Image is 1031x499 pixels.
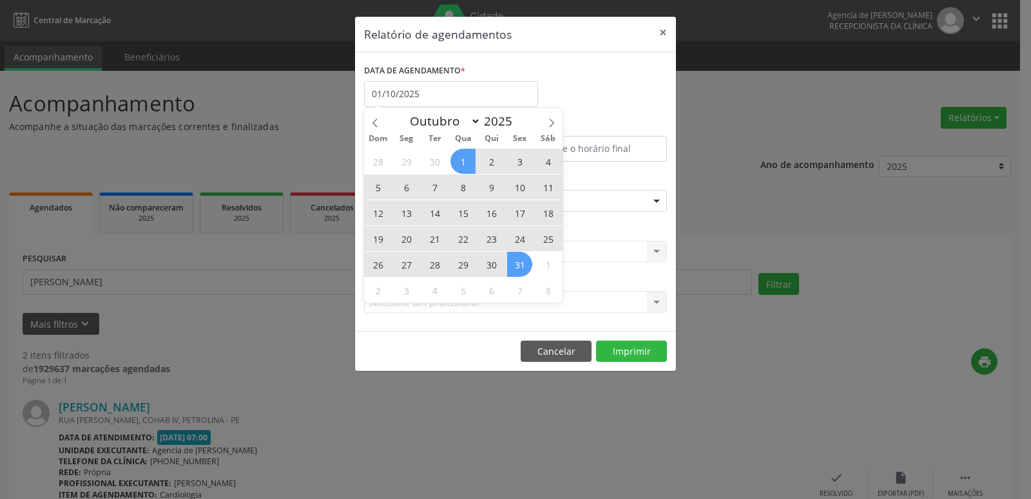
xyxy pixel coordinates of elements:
span: Outubro 26, 2025 [365,252,390,277]
span: Outubro 16, 2025 [479,200,504,225]
span: Novembro 2, 2025 [365,278,390,303]
span: Outubro 10, 2025 [507,174,532,200]
span: Outubro 18, 2025 [535,200,561,225]
span: Outubro 29, 2025 [450,252,476,277]
span: Qui [477,135,506,143]
label: ATÉ [519,116,667,136]
span: Ter [421,135,449,143]
span: Novembro 3, 2025 [394,278,419,303]
input: Year [481,113,523,129]
span: Dom [364,135,392,143]
input: Selecione o horário final [519,136,667,162]
span: Outubro 20, 2025 [394,226,419,251]
span: Outubro 6, 2025 [394,174,419,200]
span: Setembro 28, 2025 [365,149,390,174]
span: Outubro 17, 2025 [507,200,532,225]
span: Outubro 25, 2025 [535,226,561,251]
span: Setembro 30, 2025 [422,149,447,174]
input: Selecione uma data ou intervalo [364,81,538,107]
span: Outubro 28, 2025 [422,252,447,277]
span: Outubro 13, 2025 [394,200,419,225]
span: Outubro 11, 2025 [535,174,561,200]
span: Outubro 4, 2025 [535,149,561,174]
span: Outubro 1, 2025 [450,149,476,174]
span: Sáb [534,135,563,143]
span: Outubro 14, 2025 [422,200,447,225]
span: Setembro 29, 2025 [394,149,419,174]
span: Outubro 12, 2025 [365,200,390,225]
span: Novembro 1, 2025 [535,252,561,277]
span: Outubro 21, 2025 [422,226,447,251]
button: Close [650,17,676,48]
span: Outubro 15, 2025 [450,200,476,225]
span: Novembro 5, 2025 [450,278,476,303]
span: Outubro 31, 2025 [507,252,532,277]
span: Outubro 3, 2025 [507,149,532,174]
button: Cancelar [521,341,592,362]
span: Outubro 9, 2025 [479,174,504,200]
select: Month [403,112,481,130]
span: Outubro 8, 2025 [450,174,476,200]
label: DATA DE AGENDAMENTO [364,61,465,81]
h5: Relatório de agendamentos [364,26,512,42]
button: Imprimir [596,341,667,362]
span: Outubro 7, 2025 [422,174,447,200]
span: Outubro 5, 2025 [365,174,390,200]
span: Novembro 4, 2025 [422,278,447,303]
span: Novembro 8, 2025 [535,278,561,303]
span: Outubro 19, 2025 [365,226,390,251]
span: Outubro 22, 2025 [450,226,476,251]
span: Seg [392,135,421,143]
span: Sex [506,135,534,143]
span: Outubro 2, 2025 [479,149,504,174]
span: Novembro 6, 2025 [479,278,504,303]
span: Qua [449,135,477,143]
span: Outubro 24, 2025 [507,226,532,251]
span: Outubro 23, 2025 [479,226,504,251]
span: Outubro 27, 2025 [394,252,419,277]
span: Outubro 30, 2025 [479,252,504,277]
span: Novembro 7, 2025 [507,278,532,303]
